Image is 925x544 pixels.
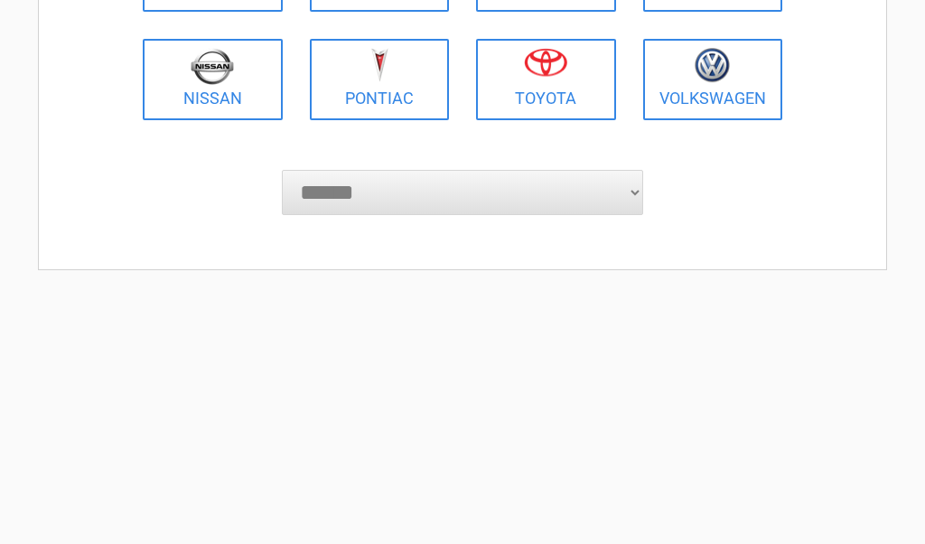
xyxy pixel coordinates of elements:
[191,48,234,85] img: nissan
[310,39,450,120] a: Pontiac
[143,39,283,120] a: Nissan
[643,39,783,120] a: Volkswagen
[370,48,388,82] img: pontiac
[476,39,616,120] a: Toyota
[524,48,567,77] img: toyota
[695,48,730,83] img: volkswagen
